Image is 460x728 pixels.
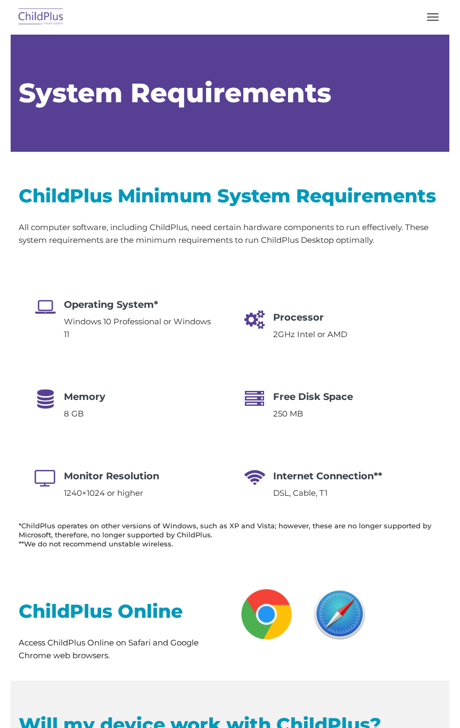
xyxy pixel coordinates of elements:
span: 1240×1024 or higher [64,488,143,498]
span: Processor [273,312,324,323]
img: ChildPlus by Procare Solutions [16,5,66,30]
p: Windows 10 Professional or Windows 11 [64,315,218,341]
span: Internet Connection** [273,470,382,482]
span: 8 GB [64,408,84,419]
span: Access ChildPlus Online on Safari and Google Chrome web browsers. [19,637,199,660]
span: System Requirements [19,77,331,109]
span: Free Disk Space [273,391,353,403]
img: Safari [311,586,368,643]
h4: Operating System* [64,297,218,312]
h6: *ChildPlus operates on other versions of Windows, such as XP and Vista; however, these are no lon... [19,521,441,549]
span: 250 MB [273,408,303,419]
h2: ChildPlus Online [19,599,222,623]
h2: ChildPlus Minimum System Requirements [19,184,441,208]
span: DSL, Cable, T1 [273,488,327,498]
span: Memory [64,391,105,403]
img: Chrome [238,586,295,643]
p: All computer software, including ChildPlus, need certain hardware components to run effectively. ... [19,221,441,247]
span: Monitor Resolution [64,470,159,482]
span: 2GHz Intel or AMD [273,329,347,339]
